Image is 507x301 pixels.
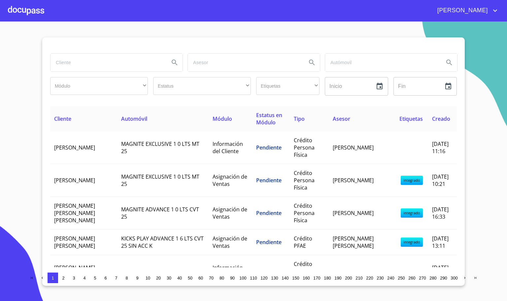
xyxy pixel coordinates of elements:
span: 220 [366,276,373,280]
input: search [325,54,439,71]
div: ​ [256,77,320,95]
input: search [51,54,164,71]
button: Search [304,55,320,70]
button: 210 [354,273,364,283]
button: 300 [449,273,459,283]
span: 260 [408,276,415,280]
span: MAGNITE EXCLUSIVE 1 0 LTS MT 25 [121,140,199,155]
span: MAGNITE ADVANCE 1 0 LTS CVT 25 [121,206,199,220]
span: Asignación de Ventas [213,173,247,188]
span: Asesor [333,115,350,122]
button: 2 [58,273,69,283]
button: 200 [343,273,354,283]
span: 50 [188,276,192,280]
button: 8 [121,273,132,283]
button: 4 [79,273,90,283]
span: 250 [398,276,405,280]
button: 290 [438,273,449,283]
span: 2 [62,276,64,280]
button: 230 [375,273,386,283]
span: 90 [230,276,235,280]
button: 20 [153,273,164,283]
span: Etiquetas [399,115,423,122]
span: Pendiente [256,238,282,246]
span: KICKS PLAY ADVANCE 1 6 LTS CVT 25 SIN ACC K [121,235,204,249]
span: 280 [429,276,436,280]
span: 60 [198,276,203,280]
span: 270 [419,276,426,280]
span: [DATE] 16:33 [432,206,449,220]
span: [PERSON_NAME] [PERSON_NAME] [54,235,95,249]
span: 130 [271,276,278,280]
span: 160 [303,276,310,280]
button: account of current user [432,5,499,16]
span: 40 [177,276,182,280]
span: Información del Cliente [213,140,243,155]
span: [PERSON_NAME] [PERSON_NAME] [54,264,95,279]
span: 110 [250,276,257,280]
span: integrado [401,237,423,247]
span: Módulo [213,115,232,122]
span: 3 [73,276,75,280]
span: 140 [282,276,288,280]
button: 9 [132,273,143,283]
span: 290 [440,276,447,280]
span: [DATE] 12:18 [432,264,449,279]
span: Estatus en Módulo [256,111,282,126]
span: Cliente [54,115,71,122]
button: 70 [206,273,217,283]
span: 9 [136,276,138,280]
span: Asignación de Ventas [213,235,247,249]
button: 5 [90,273,100,283]
button: 10 [143,273,153,283]
span: 100 [239,276,246,280]
button: 260 [407,273,417,283]
button: 3 [69,273,79,283]
button: 170 [312,273,322,283]
span: 5 [94,276,96,280]
span: Información del Cliente [213,264,243,279]
span: 200 [345,276,352,280]
span: 300 [451,276,457,280]
button: Search [167,55,183,70]
button: 130 [269,273,280,283]
span: Crédito PFAE [294,235,312,249]
span: [PERSON_NAME] [333,144,374,151]
span: 170 [313,276,320,280]
button: Search [441,55,457,70]
button: 270 [417,273,428,283]
button: 6 [100,273,111,283]
span: Creado [432,115,450,122]
span: Crédito Persona Física [294,137,315,158]
button: 7 [111,273,121,283]
span: 190 [334,276,341,280]
span: [PERSON_NAME] [432,5,491,16]
span: 1 [51,276,54,280]
span: 30 [167,276,171,280]
span: [PERSON_NAME] [333,177,374,184]
span: Automóvil [121,115,147,122]
span: 10 [146,276,150,280]
span: 20 [156,276,161,280]
button: 90 [227,273,238,283]
input: search [188,54,301,71]
span: [PERSON_NAME] [54,144,95,151]
span: Pendiente [256,177,282,184]
span: 4 [83,276,85,280]
button: 280 [428,273,438,283]
span: [DATE] 11:16 [432,140,449,155]
span: Tipo [294,115,305,122]
span: 150 [292,276,299,280]
span: 70 [209,276,214,280]
button: 160 [301,273,312,283]
span: [PERSON_NAME] [54,177,95,184]
button: 220 [364,273,375,283]
button: 100 [238,273,248,283]
button: 1 [48,273,58,283]
button: 180 [322,273,333,283]
span: integrado [401,176,423,185]
span: 180 [324,276,331,280]
span: 210 [355,276,362,280]
span: MAGNITE EXCLUSIVE 1 0 LTS MT 25 [121,173,199,188]
span: [DATE] 13:11 [432,235,449,249]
